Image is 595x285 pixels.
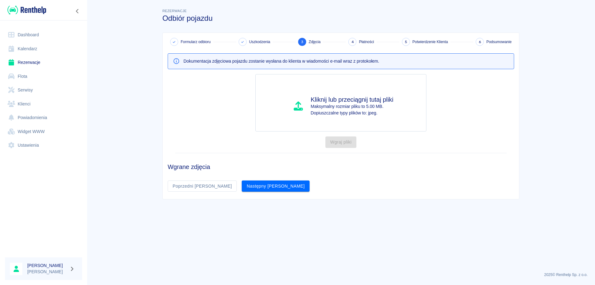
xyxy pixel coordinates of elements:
span: 5 [405,39,407,45]
p: [PERSON_NAME] [27,269,67,275]
p: 2025 © Renthelp Sp. z o.o. [94,272,588,278]
button: Poprzedni [PERSON_NAME] [168,180,237,192]
a: Dashboard [5,28,82,42]
a: Kalendarz [5,42,82,56]
button: Zwiń nawigację [73,7,82,15]
button: Następny [PERSON_NAME] [242,180,310,192]
h4: Wgrane zdjęcia [168,163,514,171]
span: Płatności [359,39,374,45]
span: 4 [351,39,354,45]
a: Ustawienia [5,138,82,152]
span: Formularz odbioru [181,39,211,45]
span: 3 [301,39,303,45]
h4: Kliknij lub przeciągnij tutaj pliki [311,96,394,103]
a: Flota [5,69,82,83]
a: Renthelp logo [5,5,46,15]
h6: [PERSON_NAME] [27,262,67,269]
a: Widget WWW [5,125,82,139]
p: Dopiuszczalne typy plików to: jpeg. [311,110,394,116]
span: Zdjęcia [309,39,320,45]
p: Dokumentacja zdjęciowa pojazdu zostanie wysłana do klienta w wiadomości e-mail wraz z protokołem. [183,58,379,65]
a: Serwisy [5,83,82,97]
span: Potwierdzenie Klienta [412,39,448,45]
a: Klienci [5,97,82,111]
span: Uszkodzenia [249,39,270,45]
h3: Odbiór pojazdu [162,14,519,23]
a: Rezerwacje [5,56,82,69]
img: Renthelp logo [7,5,46,15]
p: Maksymalny rozmiar pliku to 5.00 MB. [311,103,394,110]
span: Rezerwacje [162,9,187,13]
span: 6 [479,39,481,45]
a: Powiadomienia [5,111,82,125]
span: Podsumowanie [486,39,512,45]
